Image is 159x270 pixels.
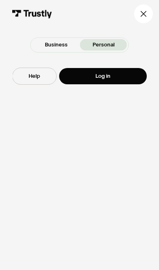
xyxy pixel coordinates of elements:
[80,39,127,50] a: Personal
[59,68,146,84] a: Log in
[29,72,40,79] div: Help
[12,10,52,18] img: Trustly Logo
[13,68,56,84] a: Help
[45,41,68,49] p: Business
[95,72,110,79] div: Log in
[32,39,80,50] a: Business
[93,41,115,49] p: Personal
